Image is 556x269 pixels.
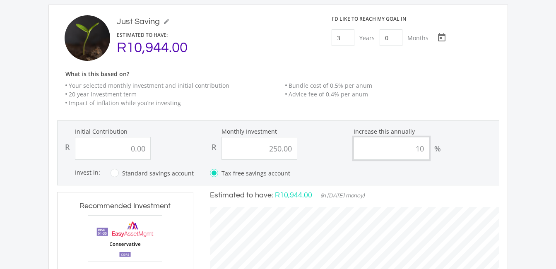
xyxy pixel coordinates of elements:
i: mode_edit [163,18,170,25]
div: R [212,142,217,152]
label: Standard savings account [111,168,194,178]
div: Years [354,29,380,46]
div: R [65,142,70,152]
label: Increase this annually [354,127,496,135]
input: Months [380,29,402,46]
div: I'd like to reach my goal in [332,15,406,23]
h6: What is this based on? [57,71,508,78]
img: EMPBundle_CConservative.png [88,216,162,261]
div: Just Saving [117,15,160,28]
li: 20 year investment term [65,90,279,98]
div: R10,944.00 [117,43,315,53]
li: Bundle cost of 0.5% per anum [285,81,499,90]
li: Impact of inflation while you’re investing [65,98,279,107]
input: Years [332,29,354,46]
div: % [434,144,441,154]
li: Advice fee of 0.4% per anum [285,90,499,98]
button: mode_edit [160,15,173,28]
label: Tax-free savings account [210,168,290,178]
span: (in [DATE] money) [320,193,364,199]
h3: Recommended Investment [65,200,185,212]
button: Open calendar [433,29,450,46]
span: R10,944.00 [275,191,312,199]
div: Months [402,29,433,46]
span: Estimated to have: [210,191,273,199]
div: Invest in: [75,168,498,178]
div: ESTIMATED TO HAVE: [117,31,315,39]
li: Your selected monthly investment and initial contribution [65,81,279,90]
label: Monthly Investment [207,127,349,135]
label: Initial Contribution [60,127,203,135]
